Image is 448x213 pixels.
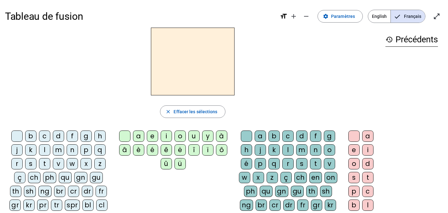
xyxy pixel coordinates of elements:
[25,144,36,156] div: k
[391,10,425,23] span: Français
[241,158,252,169] div: é
[39,158,50,169] div: t
[174,144,186,156] div: ë
[37,200,48,211] div: pr
[133,144,144,156] div: è
[202,130,213,142] div: y
[324,144,335,156] div: o
[362,144,373,156] div: i
[67,130,78,142] div: f
[244,186,257,197] div: ph
[282,158,294,169] div: r
[65,200,80,211] div: spr
[94,130,106,142] div: h
[161,144,172,156] div: ê
[28,172,41,183] div: ch
[296,130,307,142] div: d
[82,186,93,197] div: dr
[25,158,36,169] div: s
[331,13,355,20] span: Paramètres
[348,158,360,169] div: o
[80,130,92,142] div: g
[348,186,360,197] div: p
[82,200,94,211] div: bl
[268,130,280,142] div: b
[385,36,393,43] mat-icon: history
[43,172,56,183] div: ph
[161,158,172,169] div: û
[310,130,321,142] div: f
[67,158,78,169] div: w
[240,200,253,211] div: ng
[282,130,294,142] div: c
[188,130,200,142] div: u
[324,172,337,183] div: on
[10,186,21,197] div: th
[216,130,227,142] div: à
[282,144,294,156] div: l
[283,200,295,211] div: dr
[39,144,50,156] div: l
[9,200,21,211] div: gr
[24,186,36,197] div: sh
[260,186,273,197] div: qu
[320,186,332,197] div: sh
[348,172,360,183] div: s
[54,186,65,197] div: br
[68,186,79,197] div: cr
[255,130,266,142] div: a
[23,200,35,211] div: kr
[311,200,322,211] div: gr
[96,186,107,197] div: fr
[174,130,186,142] div: o
[280,172,292,183] div: ç
[119,144,130,156] div: â
[94,144,106,156] div: q
[287,10,300,23] button: Augmenter la taille de la police
[188,144,200,156] div: î
[362,200,373,211] div: l
[368,10,425,23] mat-button-toggle-group: Language selection
[59,172,72,183] div: qu
[67,144,78,156] div: n
[253,172,264,183] div: x
[324,158,335,169] div: v
[256,200,267,211] div: br
[53,144,64,156] div: m
[147,144,158,156] div: é
[268,144,280,156] div: k
[90,172,103,183] div: gu
[147,130,158,142] div: e
[430,10,443,23] button: Entrer en plein écran
[51,200,62,211] div: tr
[53,130,64,142] div: d
[323,13,329,19] mat-icon: settings
[267,172,278,183] div: z
[133,130,144,142] div: a
[268,158,280,169] div: q
[275,186,288,197] div: gn
[362,172,373,183] div: t
[241,144,252,156] div: h
[94,158,106,169] div: z
[324,130,335,142] div: g
[362,130,373,142] div: a
[255,144,266,156] div: j
[80,158,92,169] div: x
[318,10,363,23] button: Paramètres
[25,130,36,142] div: b
[38,186,52,197] div: ng
[348,144,360,156] div: e
[161,130,172,142] div: i
[216,144,227,156] div: ô
[309,172,322,183] div: en
[362,158,373,169] div: d
[300,10,312,23] button: Diminuer la taille de la police
[302,13,310,20] mat-icon: remove
[433,13,440,20] mat-icon: open_in_full
[294,172,307,183] div: ch
[296,158,307,169] div: s
[269,200,281,211] div: cr
[290,13,297,20] mat-icon: add
[53,158,64,169] div: v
